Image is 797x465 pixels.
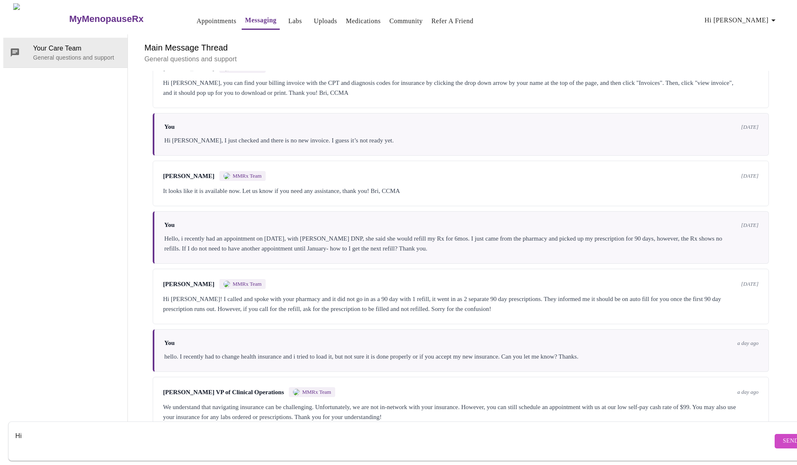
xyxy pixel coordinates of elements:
span: MMRx Team [302,389,331,395]
a: Community [389,15,423,27]
button: Uploads [310,13,341,29]
img: MMRX [223,173,230,179]
span: [PERSON_NAME] [163,281,214,288]
a: Medications [346,15,381,27]
p: General questions and support [144,54,777,64]
span: a day ago [737,340,759,347]
span: You [164,123,175,130]
button: Refer a Friend [428,13,477,29]
img: MMRX [223,281,230,287]
p: General questions and support [33,53,121,62]
div: Hi [PERSON_NAME], I just checked and there is no new invoice. I guess it’s not ready yet. [164,135,759,145]
span: [DATE] [741,173,759,179]
span: [DATE] [741,124,759,130]
h3: MyMenopauseRx [69,14,144,24]
button: Messaging [242,12,280,30]
span: Hi [PERSON_NAME] [705,14,778,26]
div: Hello, i recently had an appointment on [DATE], with [PERSON_NAME] DNP, she said she would refill... [164,234,759,253]
span: [PERSON_NAME] VP of Clinical Operations [163,389,284,396]
a: MyMenopauseRx [68,5,177,34]
img: MMRX [293,389,300,395]
div: Your Care TeamGeneral questions and support [3,38,127,67]
span: a day ago [737,389,759,395]
div: Hi [PERSON_NAME]! I called and spoke with your pharmacy and it did not go in as a 90 day with 1 r... [163,294,759,314]
h6: Main Message Thread [144,41,777,54]
button: Medications [343,13,384,29]
button: Community [386,13,426,29]
img: MyMenopauseRx Logo [13,3,68,34]
div: It looks like it is available now. Let us know if you need any assistance, thank you! Bri, CCMA [163,186,759,196]
button: Hi [PERSON_NAME] [701,12,782,29]
span: MMRx Team [233,281,262,287]
span: [PERSON_NAME] [163,173,214,180]
div: We understand that navigating insurance can be challenging. Unfortunately, we are not in-network ... [163,402,759,422]
a: Messaging [245,14,276,26]
button: Appointments [193,13,240,29]
div: hello. I recently had to change health insurance and i tried to load it, but not sure it is done ... [164,352,759,361]
span: Your Care Team [33,43,121,53]
span: [DATE] [741,222,759,229]
span: MMRx Team [233,173,262,179]
span: You [164,340,175,347]
a: Labs [288,15,302,27]
textarea: Send a message about your appointment [15,428,773,454]
a: Appointments [197,15,236,27]
div: Hi [PERSON_NAME], you can find your billing invoice with the CPT and diagnosis codes for insuranc... [163,78,759,98]
button: Labs [282,13,308,29]
a: Uploads [314,15,337,27]
span: [DATE] [741,281,759,287]
span: You [164,222,175,229]
a: Refer a Friend [431,15,473,27]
